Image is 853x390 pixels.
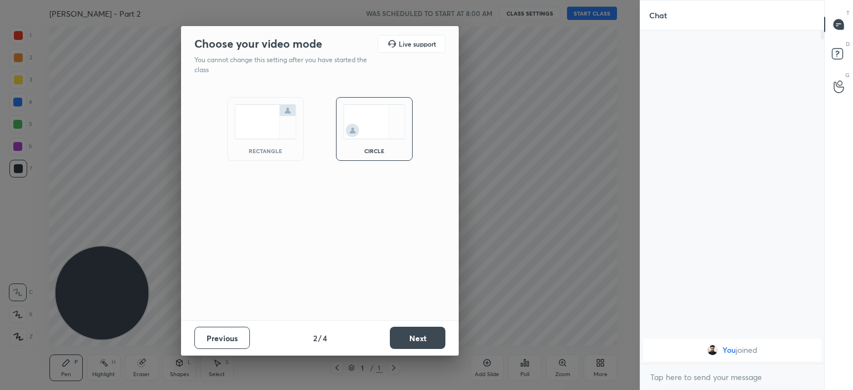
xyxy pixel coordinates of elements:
[234,104,297,139] img: normalScreenIcon.ae25ed63.svg
[640,1,676,30] p: Chat
[846,9,850,17] p: T
[323,332,327,344] h4: 4
[846,40,850,48] p: D
[640,337,824,363] div: grid
[243,148,288,154] div: rectangle
[707,345,718,356] img: 53d07d7978e04325acf49187cf6a1afc.jpg
[845,71,850,79] p: G
[390,327,445,349] button: Next
[194,37,322,51] h2: Choose your video mode
[352,148,397,154] div: circle
[343,104,405,139] img: circleScreenIcon.acc0effb.svg
[313,332,317,344] h4: 2
[722,346,736,354] span: You
[318,332,322,344] h4: /
[194,55,374,75] p: You cannot change this setting after you have started the class
[399,40,436,47] h5: Live support
[736,346,757,354] span: joined
[194,327,250,349] button: Previous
